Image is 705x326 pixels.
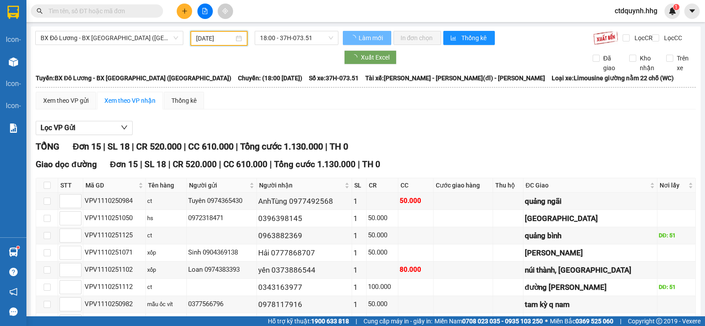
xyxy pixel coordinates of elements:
span: CC 610.000 [223,159,267,169]
span: CC 610.000 [188,141,234,152]
span: search [37,8,43,14]
span: Lọc CC [660,33,683,43]
div: [GEOGRAPHIC_DATA] [525,213,656,225]
div: 0978117916 [258,299,350,311]
button: In đơn chọn [393,31,442,45]
span: Miền Bắc [550,316,613,326]
span: | [270,159,272,169]
span: loading [351,54,361,60]
span: Loại xe: Limousine giường nằm 22 chỗ (WC) [552,73,674,83]
div: VPV1110251050 [85,213,144,224]
button: caret-down [684,4,700,19]
div: Tuyên 0974365430 [188,196,255,206]
div: 0396398145 [258,213,350,225]
span: Tài xế: [PERSON_NAME] - [PERSON_NAME](đl) - [PERSON_NAME] [365,73,545,83]
span: TỔNG [36,141,59,152]
span: SL 18 [108,141,130,152]
div: 1 [353,213,365,225]
th: SL [352,178,367,193]
button: Lọc VP Gửi [36,121,133,135]
img: solution-icon [9,124,18,133]
span: | [184,141,186,152]
div: 50.000 [368,247,397,258]
div: Xem theo VP nhận [104,96,156,105]
span: down [121,124,128,131]
div: mẫu ốc vít [147,300,185,309]
th: CC [398,178,433,193]
sup: 1 [17,246,19,249]
sup: 1 [673,4,679,10]
td: VPV1110250984 [83,193,146,210]
div: 50.000 [368,299,397,310]
div: quảng bình [525,230,656,242]
input: 11/10/2025 [196,34,234,43]
div: xốp [147,248,185,257]
div: VPV1110250984 [85,196,144,206]
span: aim [222,8,228,14]
div: 50.000 [368,213,397,224]
div: VPV1110251071 [85,247,144,258]
div: tam kỳ q nam [525,299,656,311]
div: xốp [147,266,185,274]
div: núi thành, [GEOGRAPHIC_DATA] [525,264,656,276]
div: 0972318471 [188,213,255,224]
span: | [103,141,105,152]
span: | [358,159,360,169]
img: warehouse-icon [9,57,18,67]
span: 18:00 - 37H-073.51 [260,31,333,45]
div: icon- [6,100,21,111]
span: Người nhận [259,180,343,190]
div: ct [147,197,185,206]
span: Trên xe [673,53,696,73]
span: ĐC Giao [526,180,648,190]
span: Số xe: 37H-073.51 [309,73,359,83]
span: Xuất Excel [361,52,390,62]
th: Thu hộ [493,178,523,193]
strong: 0708 023 035 - 0935 103 250 [462,318,543,325]
span: Miền Nam [434,316,543,326]
div: 1 [353,230,365,242]
input: Tìm tên, số ĐT hoặc mã đơn [48,6,152,16]
span: ⚪️ [545,319,548,323]
div: 80.000 [400,265,431,275]
span: Chuyến: (18:00 [DATE]) [238,73,302,83]
div: ct [147,283,185,292]
button: Xuất Excel [344,50,397,64]
strong: 0369 525 060 [575,318,613,325]
div: VPV1110250982 [85,299,144,310]
td: VPV1110251050 [83,210,146,227]
span: caret-down [688,7,696,15]
span: TH 0 [362,159,380,169]
span: plus [182,8,188,14]
span: Người gửi [189,180,248,190]
strong: 1900 633 818 [311,318,349,325]
span: bar-chart [450,35,458,42]
th: Tên hàng [146,178,187,193]
span: 1 [675,4,678,10]
span: BX Đô Lương - BX Quảng Ngãi (Limousine) [41,31,178,45]
td: VPV1110251071 [83,244,146,262]
button: file-add [197,4,213,19]
span: Thống kê [461,33,488,43]
span: | [620,316,621,326]
div: icon- [6,78,21,89]
span: Lọc VP Gửi [41,122,75,133]
span: Tổng cước 1.130.000 [274,159,356,169]
div: DĐ: 51 [659,231,694,240]
img: warehouse-icon [9,247,18,257]
div: 1 [353,299,365,311]
span: SL 18 [145,159,166,169]
div: 0377566796 [188,299,255,310]
img: logo-vxr [7,6,19,19]
div: VPV1110251125 [85,230,144,241]
div: 100.000 [368,282,397,292]
span: Đơn 15 [110,159,138,169]
div: DĐ: 51 [659,283,694,292]
span: Nơi lấy [660,180,686,190]
div: hs [147,214,185,223]
button: plus [177,4,192,19]
span: | [140,159,142,169]
span: Kho nhận [636,53,659,73]
span: Cung cấp máy in - giấy in: [364,316,432,326]
span: ctdquynh.hhg [608,5,664,16]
